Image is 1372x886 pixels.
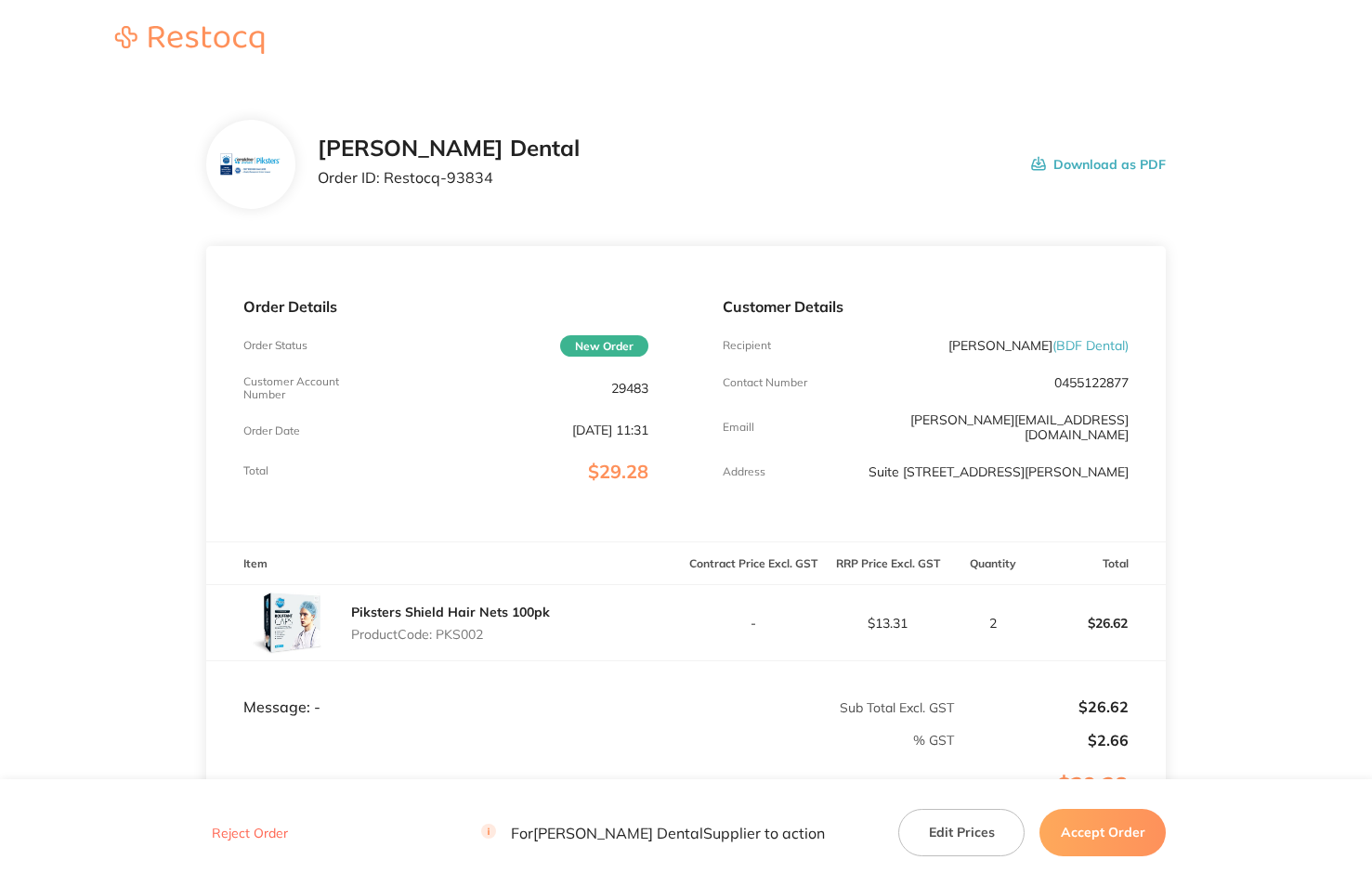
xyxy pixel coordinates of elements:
h2: [PERSON_NAME] Dental [318,136,580,162]
p: Order ID: Restocq- 93834 [318,169,580,186]
p: Order Date [243,424,300,437]
p: 0455122877 [1054,375,1129,390]
button: Accept Order [1039,809,1166,855]
p: Total [243,464,268,477]
p: Customer Details [723,298,1129,315]
button: Reject Order [206,825,294,841]
p: Order Details [243,298,649,315]
p: Emaill [723,421,754,434]
td: Message: - [206,661,686,717]
p: [DATE] 11:31 [572,423,648,437]
p: Sub Total Excl. GST [686,700,954,715]
p: Contact Number [723,376,807,389]
p: Suite [STREET_ADDRESS][PERSON_NAME] [869,464,1129,479]
p: Customer Account Number [243,375,379,401]
p: $13.31 [821,616,954,631]
a: Restocq logo [97,26,282,57]
p: 2 [956,616,1031,631]
th: RRP Price Excl. GST [820,541,955,585]
span: $29.28 [588,460,648,483]
span: New Order [560,335,648,357]
p: 29483 [611,381,648,396]
p: $29.28 [956,773,1165,836]
th: Item [206,541,686,585]
p: [PERSON_NAME] [948,338,1129,353]
a: [PERSON_NAME][EMAIL_ADDRESS][DOMAIN_NAME] [910,411,1129,443]
span: ( BDF Dental ) [1052,337,1129,354]
p: $2.66 [956,732,1129,749]
th: Contract Price Excl. GST [686,541,820,585]
p: Product Code: PKS002 [351,627,550,642]
p: For [PERSON_NAME] Dental Supplier to action [481,824,825,841]
p: Order Status [243,339,307,352]
p: $26.62 [956,698,1129,715]
img: Restocq logo [97,26,282,54]
img: bnV5aml6aA [220,135,281,195]
p: Recipient [723,339,771,352]
p: - [686,616,819,631]
p: $26.62 [1033,601,1166,645]
a: Piksters Shield Hair Nets 100pk [351,604,550,620]
th: Quantity [955,541,1032,585]
button: Edit Prices [898,809,1025,855]
th: Total [1032,541,1167,585]
p: % GST [207,733,954,748]
button: Download as PDF [1031,136,1166,193]
p: Address [723,465,765,478]
img: Yjc1NmxiOQ [243,585,336,660]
